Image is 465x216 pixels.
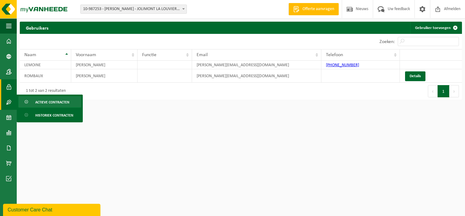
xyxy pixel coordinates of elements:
a: Details [405,71,425,81]
button: Next [449,85,459,97]
button: Previous [428,85,438,97]
a: Offerte aanvragen [288,3,339,15]
td: ROMBAUX [20,69,71,83]
span: Offerte aanvragen [301,6,336,12]
span: Historiek contracten [35,110,73,121]
span: Email [197,52,208,57]
span: Naam [24,52,36,57]
h2: Gebruikers [20,22,54,34]
span: Telefoon [326,52,343,57]
span: Actieve contracten [35,96,69,108]
iframe: chat widget [3,203,102,216]
a: Historiek contracten [18,109,81,121]
span: Functie [142,52,156,57]
td: [PERSON_NAME] [71,69,138,83]
label: Zoeken: [379,39,395,44]
td: [PERSON_NAME] [71,61,138,69]
span: Voornaam [76,52,96,57]
button: 1 [438,85,449,97]
div: 1 tot 2 van 2 resultaten [23,86,66,97]
td: [PERSON_NAME][EMAIL_ADDRESS][DOMAIN_NAME] [192,69,321,83]
td: LEMOINE [20,61,71,69]
a: [PHONE_NUMBER] [326,63,359,67]
a: Gebruiker toevoegen [410,22,461,34]
a: Actieve contracten [18,96,81,108]
span: 10-987253 - CHU HELORA - JOLIMONT LA LOUVIERE - LA LOUVIÈRE [80,5,187,14]
td: [PERSON_NAME][EMAIL_ADDRESS][DOMAIN_NAME] [192,61,321,69]
span: 10-987253 - CHU HELORA - JOLIMONT LA LOUVIERE - LA LOUVIÈRE [81,5,187,13]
